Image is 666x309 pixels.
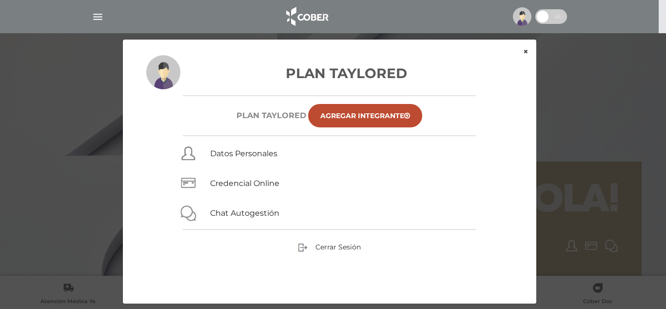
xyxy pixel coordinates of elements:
h6: Plan TAYLORED [236,111,306,120]
button: × [515,40,536,64]
a: Cerrar Sesión [298,242,361,251]
a: Agregar Integrante [308,104,422,127]
h3: Plan Taylored [146,63,513,83]
img: profile-placeholder.svg [146,55,180,89]
a: Chat Autogestión [210,208,279,218]
img: profile-placeholder.svg [513,7,531,26]
img: Cober_menu-lines-white.svg [92,11,104,23]
img: sign-out.png [298,243,308,252]
span: Cerrar Sesión [315,243,361,251]
img: logo_cober_home-white.png [281,5,332,28]
a: Credencial Online [210,179,279,188]
a: Datos Personales [210,149,277,158]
